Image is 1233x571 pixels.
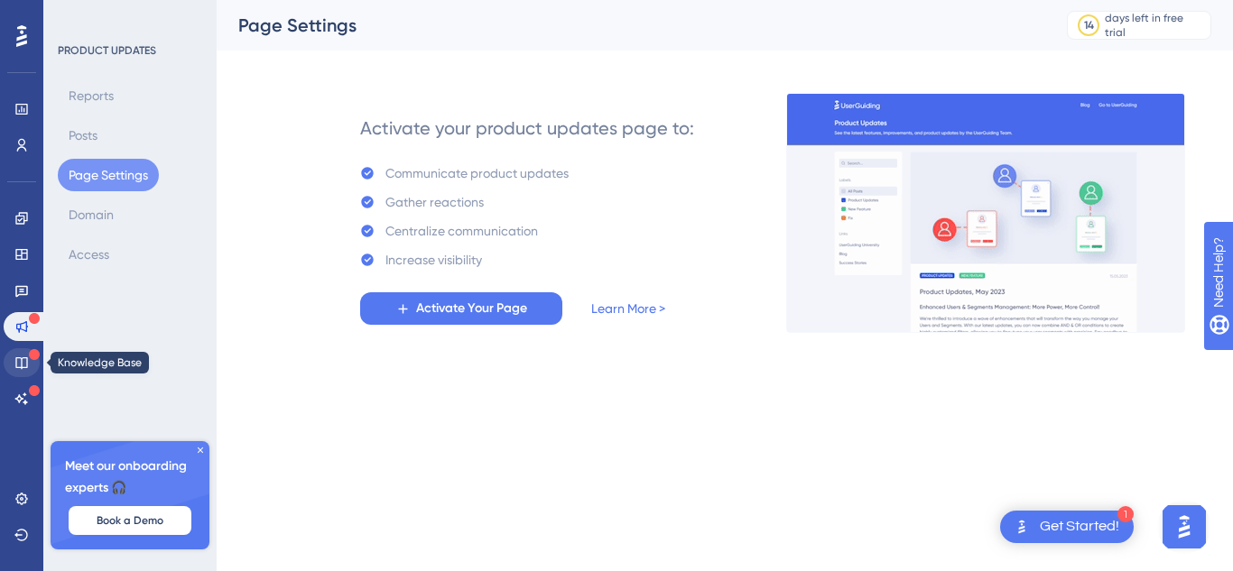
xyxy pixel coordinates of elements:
div: Get Started! [1040,517,1119,537]
span: Need Help? [42,5,113,26]
div: days left in free trial [1105,11,1205,40]
button: Page Settings [58,159,159,191]
div: 14 [1084,18,1094,32]
div: Centralize communication [385,220,538,242]
span: Book a Demo [97,513,163,528]
div: Gather reactions [385,191,484,213]
button: Activate Your Page [360,292,562,325]
div: Increase visibility [385,249,482,271]
span: Activate Your Page [416,298,527,319]
div: Activate your product updates page to: [360,115,694,141]
div: PRODUCT UPDATES [58,43,156,58]
div: Open Get Started! checklist, remaining modules: 1 [1000,511,1134,543]
div: Page Settings [238,13,1022,38]
button: Domain [58,198,125,231]
iframe: UserGuiding AI Assistant Launcher [1157,500,1211,554]
span: Meet our onboarding experts 🎧 [65,456,195,499]
div: Communicate product updates [385,162,569,184]
img: 253145e29d1258e126a18a92d52e03bb.gif [786,93,1185,333]
button: Access [58,238,120,271]
img: launcher-image-alternative-text [1011,516,1033,538]
button: Reports [58,79,125,112]
a: Learn More > [591,298,665,319]
button: Book a Demo [69,506,191,535]
button: Posts [58,119,108,152]
div: 1 [1117,506,1134,522]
